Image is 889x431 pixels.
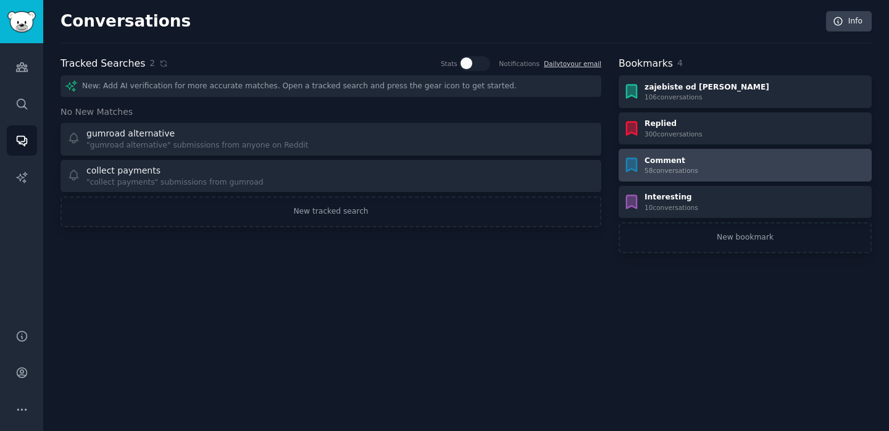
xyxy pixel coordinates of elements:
div: "collect payments" submissions from gumroad [86,177,264,188]
div: 300 conversation s [645,130,702,138]
div: 106 conversation s [645,93,769,101]
h2: Conversations [61,12,191,31]
a: New bookmark [619,222,872,253]
div: Comment [645,156,698,167]
div: Notifications [499,59,540,68]
div: Replied [645,119,702,130]
a: Info [826,11,872,32]
a: New tracked search [61,196,601,227]
span: No New Matches [61,106,133,119]
div: 10 conversation s [645,203,698,212]
h2: Bookmarks [619,56,673,72]
div: collect payments [86,164,161,177]
span: 4 [677,58,683,68]
div: "gumroad alternative" submissions from anyone on Reddit [86,140,308,151]
h2: Tracked Searches [61,56,145,72]
a: zajebiste od [PERSON_NAME]106conversations [619,75,872,108]
img: GummySearch logo [7,11,36,33]
div: 58 conversation s [645,166,698,175]
a: Comment58conversations [619,149,872,182]
a: Dailytoyour email [544,60,601,67]
a: Replied300conversations [619,112,872,145]
a: gumroad alternative"gumroad alternative" submissions from anyone on Reddit [61,123,601,156]
div: Interesting [645,192,698,203]
div: New: Add AI verification for more accurate matches. Open a tracked search and press the gear icon... [61,75,601,97]
a: collect payments"collect payments" submissions from gumroad [61,160,601,193]
div: Stats [441,59,457,68]
a: Interesting10conversations [619,186,872,219]
div: gumroad alternative [86,127,175,140]
span: 2 [149,57,155,70]
div: zajebiste od [PERSON_NAME] [645,82,769,93]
